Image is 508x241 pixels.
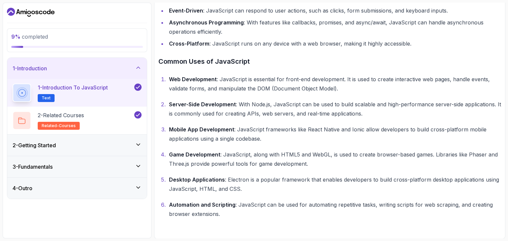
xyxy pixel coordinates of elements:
p: 1 - Introduction to JavaScript [38,84,108,91]
p: : JavaScript, along with HTML5 and WebGL, is used to create browser-based games. Libraries like P... [169,150,501,168]
span: 9 % [11,33,21,40]
strong: Event-Driven [169,7,203,14]
button: 1-Introduction [7,58,147,79]
strong: Automation and Scripting [169,201,235,208]
span: completed [11,33,48,40]
li: : JavaScript can respond to user actions, such as clicks, form submissions, and keyboard inputs. [167,6,501,15]
h3: 2 - Getting Started [13,141,56,149]
button: 1-Introduction to JavaScriptText [13,84,142,102]
strong: Web Development [169,76,217,83]
p: : With Node.js, JavaScript can be used to build scalable and high-performance server-side applica... [169,100,501,118]
li: : With features like callbacks, promises, and async/await, JavaScript can handle asynchronous ope... [167,18,501,36]
h3: 1 - Introduction [13,64,47,72]
strong: Game Development [169,151,220,158]
span: Text [42,95,51,101]
span: related-courses [42,123,76,128]
h3: 4 - Outro [13,184,32,192]
p: : JavaScript is essential for front-end development. It is used to create interactive web pages, ... [169,75,501,93]
button: 2-Getting Started [7,135,147,156]
button: 3-Fundamentals [7,156,147,177]
a: Dashboard [7,7,55,17]
h3: Common Uses of JavaScript [158,56,501,67]
strong: Server-Side Development [169,101,236,108]
p: : Electron is a popular framework that enables developers to build cross-platform desktop applica... [169,175,501,193]
button: 4-Outro [7,178,147,199]
button: 2-Related Coursesrelated-courses [13,111,142,130]
strong: Asynchronous Programming [169,19,244,26]
strong: Mobile App Development [169,126,234,133]
h3: 3 - Fundamentals [13,163,53,171]
strong: Cross-Platform [169,40,209,47]
p: : JavaScript frameworks like React Native and Ionic allow developers to build cross-platform mobi... [169,125,501,143]
p: : JavaScript can be used for automating repetitive tasks, writing scripts for web scraping, and c... [169,200,501,219]
p: 2 - Related Courses [38,111,84,119]
li: : JavaScript runs on any device with a web browser, making it highly accessible. [167,39,501,48]
strong: Desktop Applications [169,176,225,183]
